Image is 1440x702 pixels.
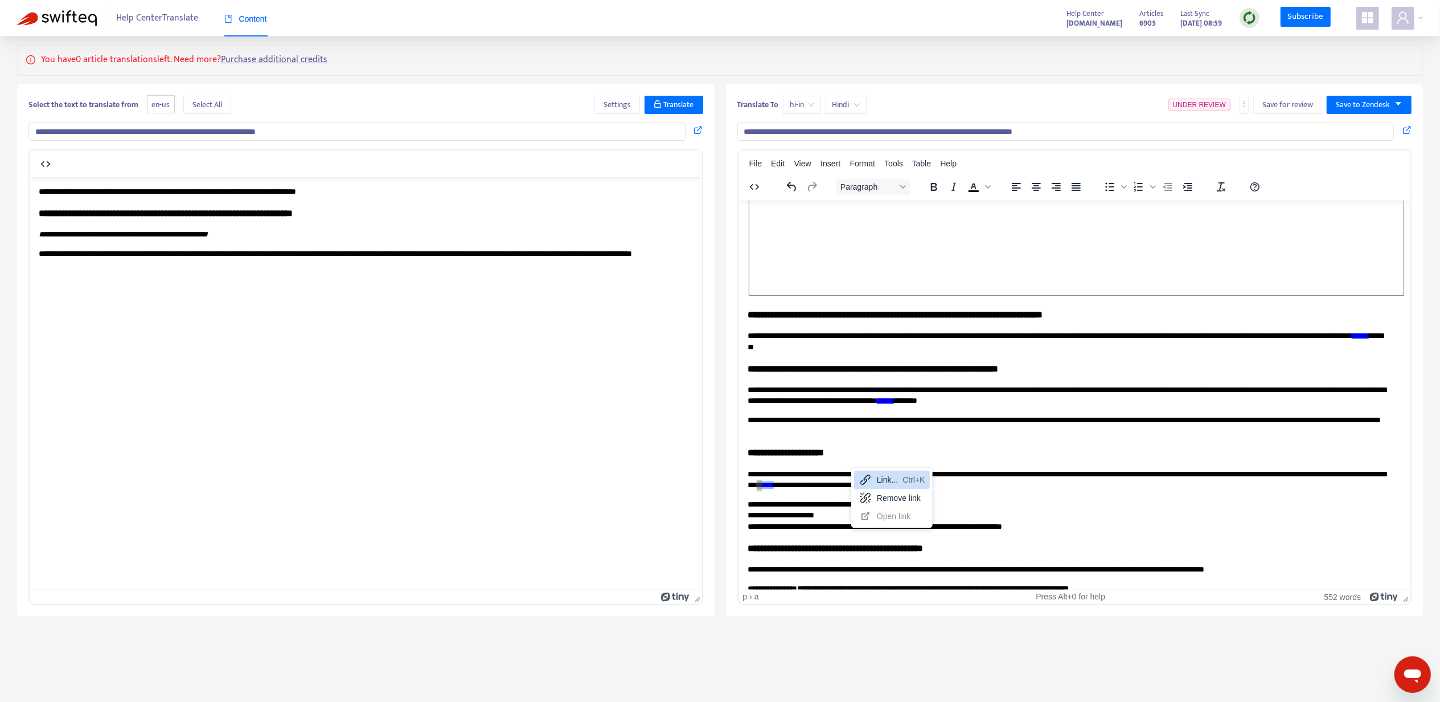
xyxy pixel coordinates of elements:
[645,96,703,114] button: Translate
[1178,179,1197,195] button: Increase indent
[1396,11,1410,25] span: user
[924,179,943,195] button: Bold
[1181,17,1222,30] strong: [DATE] 08:59
[782,179,802,195] button: Undo
[877,509,925,523] div: Open link
[594,96,640,114] button: Settings
[1370,592,1398,601] a: Powered by Tiny
[1398,590,1410,604] div: Press the Up and Down arrow keys to resize the editor.
[224,15,232,23] span: book
[749,159,762,168] span: File
[743,592,748,602] div: p
[802,179,822,195] button: Redo
[754,592,759,602] div: a
[1140,17,1156,30] strong: 6905
[836,179,910,195] button: Block Paragraph
[604,99,631,111] span: Settings
[944,179,963,195] button: Italic
[850,159,875,168] span: Format
[1129,179,1158,195] div: Numbered list
[1336,99,1390,111] span: Save to Zendesk
[690,590,702,604] div: Press the Up and Down arrow keys to resize the editor.
[1394,656,1431,693] iframe: Button to launch messaging window
[1394,100,1402,108] span: caret-down
[790,96,814,113] span: hi-in
[221,52,327,67] a: Purchase additional credits
[1173,101,1226,109] span: UNDER REVIEW
[192,99,222,111] span: Select All
[854,507,930,525] div: Open link
[1067,7,1105,20] span: Help Center
[117,7,199,29] span: Help Center Translate
[820,159,840,168] span: Insert
[771,159,785,168] span: Edit
[1027,179,1046,195] button: Align center
[1245,179,1265,195] button: Help
[26,53,35,64] span: info-circle
[794,159,811,168] span: View
[940,159,957,168] span: Help
[1242,11,1257,25] img: sync.dc5367851b00ba804db3.png
[1240,100,1248,108] span: more
[964,179,992,195] div: Text color Black
[1361,11,1375,25] span: appstore
[877,473,898,487] div: Link...
[1212,179,1231,195] button: Clear formatting
[28,98,138,111] b: Select the text to translate from
[661,592,690,601] a: Powered by Tiny
[1281,7,1331,27] a: Subscribe
[877,491,925,505] div: Remove link
[1253,96,1322,114] button: Save for review
[737,98,779,111] b: Translate To
[41,53,327,67] p: You have 0 article translations left. Need more?
[17,10,97,26] img: Swifteq
[884,159,903,168] span: Tools
[1007,179,1026,195] button: Align left
[739,201,1411,590] iframe: Rich Text Area
[749,592,752,602] div: ›
[1066,179,1086,195] button: Justify
[1240,96,1249,114] button: more
[1158,179,1178,195] button: Decrease indent
[1327,96,1412,114] button: Save to Zendeskcaret-down
[854,471,930,489] div: Link...
[902,473,925,487] div: Ctrl+K
[840,182,896,191] span: Paragraph
[1262,99,1313,111] span: Save for review
[1047,179,1066,195] button: Align right
[664,99,694,111] span: Translate
[1100,179,1129,195] div: Bullet list
[854,489,930,507] div: Remove link
[961,592,1180,602] div: Press Alt+0 for help
[183,96,231,114] button: Select All
[30,177,702,590] iframe: Rich Text Area
[1181,7,1210,20] span: Last Sync
[224,14,267,23] span: Content
[147,95,175,114] span: en-us
[912,159,931,168] span: Table
[1324,592,1361,602] button: 552 words
[1067,17,1123,30] a: [DOMAIN_NAME]
[832,96,860,113] span: Hindi
[1140,7,1164,20] span: Articles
